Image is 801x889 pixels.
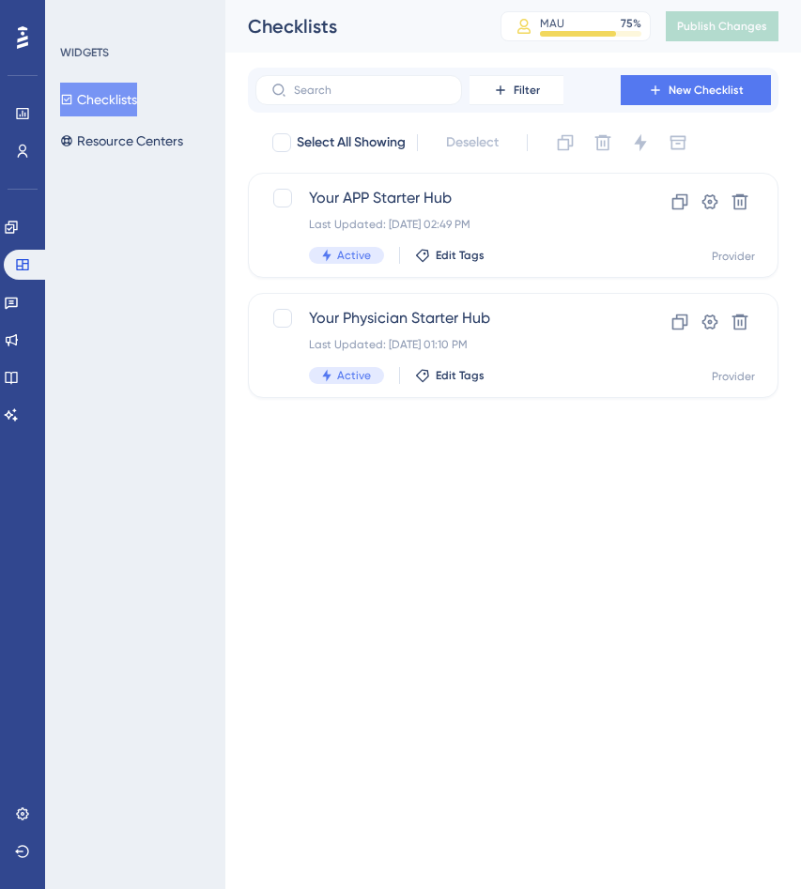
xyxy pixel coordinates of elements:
div: Provider [712,369,755,384]
span: Deselect [446,131,499,154]
span: Edit Tags [436,248,485,263]
button: Edit Tags [415,248,485,263]
button: Resource Centers [60,124,183,158]
button: Edit Tags [415,368,485,383]
div: 75 % [621,16,641,31]
span: Select All Showing [297,131,406,154]
div: Last Updated: [DATE] 02:49 PM [309,217,567,232]
span: Filter [514,83,540,98]
button: New Checklist [621,75,771,105]
div: WIDGETS [60,45,109,60]
span: Publish Changes [677,19,767,34]
button: Checklists [60,83,137,116]
button: Deselect [429,126,516,160]
div: Provider [712,249,755,264]
span: Your APP Starter Hub [309,187,567,209]
div: Checklists [248,13,454,39]
input: Search [294,84,446,97]
span: Active [337,248,371,263]
button: Publish Changes [666,11,778,41]
span: New Checklist [669,83,744,98]
span: Active [337,368,371,383]
div: MAU [540,16,564,31]
button: Filter [470,75,563,105]
div: Last Updated: [DATE] 01:10 PM [309,337,567,352]
span: Your Physician Starter Hub [309,307,567,330]
span: Edit Tags [436,368,485,383]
